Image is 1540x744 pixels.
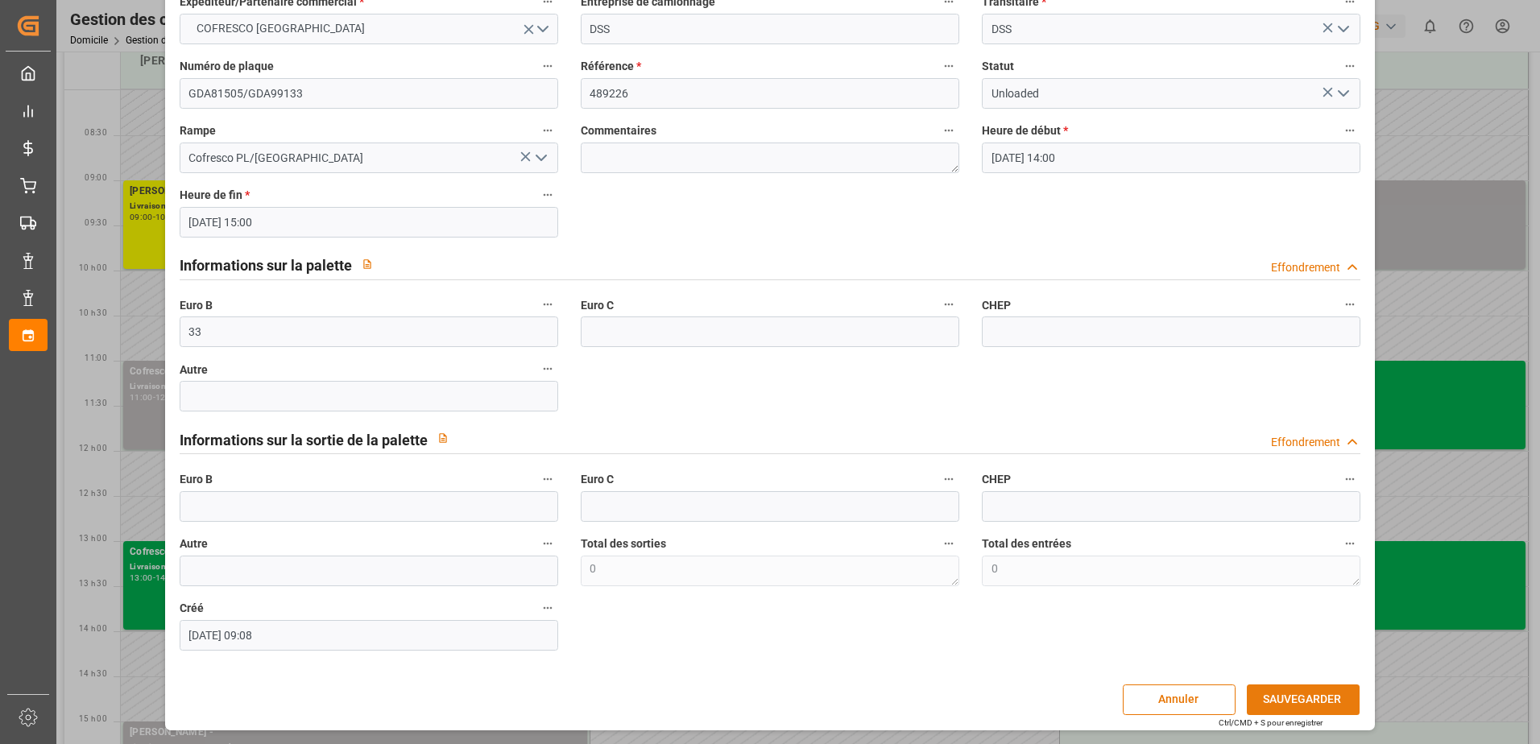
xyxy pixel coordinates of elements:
[180,14,558,44] button: Ouvrir le menu
[1271,434,1340,451] div: Effondrement
[581,60,634,72] font: Référence
[581,124,656,137] font: Commentaires
[537,533,558,554] button: Autre
[537,184,558,205] button: Heure de fin *
[537,358,558,379] button: Autre
[180,254,352,276] h2: Informations sur la palette
[180,143,558,173] input: Type à rechercher/sélectionner
[428,423,458,453] button: View description
[188,20,373,37] span: COFRESCO [GEOGRAPHIC_DATA]
[1247,684,1360,715] button: SAUVEGARDER
[537,597,558,618] button: Créé
[982,60,1014,72] font: Statut
[1271,259,1340,276] div: Effondrement
[180,207,558,238] input: JJ-MM-AAAA HH :MM
[1339,120,1360,141] button: Heure de début *
[180,429,428,451] h2: Informations sur la sortie de la palette
[180,60,274,72] font: Numéro de plaque
[1331,81,1355,106] button: Ouvrir le menu
[982,556,1360,586] textarea: 0
[982,78,1360,109] input: Type à rechercher/sélectionner
[180,601,204,614] font: Créé
[1339,533,1360,554] button: Total des entrées
[581,556,959,586] textarea: 0
[180,124,216,137] font: Rampe
[537,294,558,315] button: Euro B
[180,188,242,201] font: Heure de fin
[1339,469,1360,490] button: CHEP
[537,120,558,141] button: Rampe
[180,299,213,312] font: Euro B
[581,473,614,486] font: Euro C
[352,249,383,279] button: View description
[982,473,1011,486] font: CHEP
[1331,17,1355,42] button: Ouvrir le menu
[581,299,614,312] font: Euro C
[180,363,208,376] font: Autre
[180,537,208,550] font: Autre
[1339,56,1360,76] button: Statut
[537,469,558,490] button: Euro B
[528,146,552,171] button: Ouvrir le menu
[938,56,959,76] button: Référence *
[1123,684,1236,715] button: Annuler
[982,299,1011,312] font: CHEP
[982,124,1061,137] font: Heure de début
[537,56,558,76] button: Numéro de plaque
[982,537,1071,550] font: Total des entrées
[938,294,959,315] button: Euro C
[1219,717,1323,729] div: Ctrl/CMD + S pour enregistrer
[180,473,213,486] font: Euro B
[581,537,666,550] font: Total des sorties
[180,620,558,651] input: JJ-MM-AAAA HH :MM
[1339,294,1360,315] button: CHEP
[982,143,1360,173] input: JJ-MM-AAAA HH :MM
[938,533,959,554] button: Total des sorties
[938,469,959,490] button: Euro C
[938,120,959,141] button: Commentaires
